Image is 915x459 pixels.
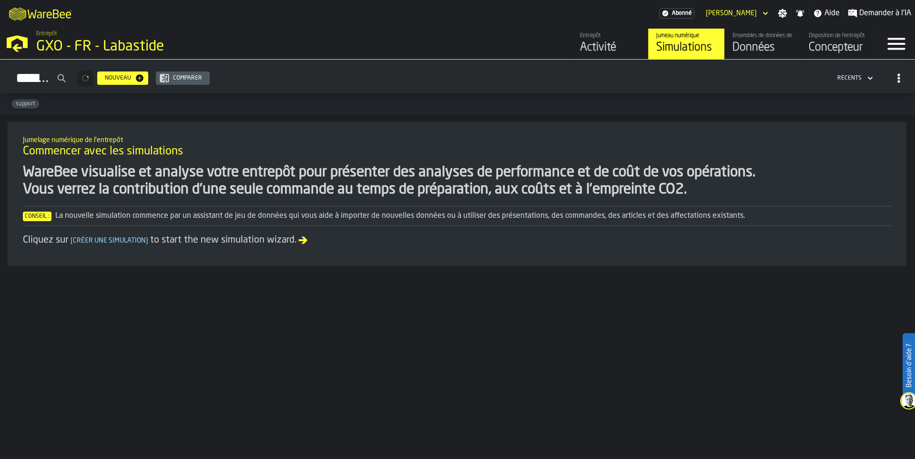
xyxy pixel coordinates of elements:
[834,72,875,84] div: DropdownMenuValue-4
[8,122,906,266] div: ItemListCard-
[702,8,770,19] div: DropdownMenuValue-Mathias Racaud
[69,237,150,244] span: Créer une simulation
[809,32,869,39] div: Disposition de l'entrepôt
[97,71,148,85] button: button-Nouveau
[169,75,206,82] div: Comparer
[809,40,869,55] div: Concepteur
[859,8,911,19] span: Demander à l'IA
[572,29,648,59] a: link-to-/wh/i/6d62c477-0d62-49a3-8ae2-182b02fd63a7/feed/
[656,32,717,39] div: Jumeau numérique
[659,8,694,19] a: link-to-/wh/i/6d62c477-0d62-49a3-8ae2-182b02fd63a7/settings/billing
[580,32,640,39] div: Entrepôt
[15,130,899,164] div: title-Commencer avec les simulations
[23,212,51,221] span: Conseil :
[156,71,210,85] button: button-Comparer
[23,134,891,144] h2: Sub Title
[71,237,73,244] span: [
[844,8,915,19] label: button-toggle-Demander à l'IA
[73,71,97,86] div: ButtonLoadMore-Chargement...-Prévenir-Première-Dernière
[23,234,891,247] div: Cliquez sur to start the new simulation wizard.
[801,29,877,59] a: link-to-/wh/i/6d62c477-0d62-49a3-8ae2-182b02fd63a7/designer
[101,75,135,82] div: Nouveau
[824,8,840,19] span: Aide
[648,29,724,59] a: link-to-/wh/i/6d62c477-0d62-49a3-8ae2-182b02fd63a7/simulations
[656,40,717,55] div: Simulations
[659,8,694,19] div: Abonnement au menu
[809,8,844,19] label: button-toggle-Aide
[904,334,914,397] label: Besoin d'aide ?
[706,10,757,17] div: DropdownMenuValue-Mathias Racaud
[146,237,148,244] span: ]
[23,144,183,159] span: Commencer avec les simulations
[23,210,891,222] div: La nouvelle simulation commence par un assistant de jeu de données qui vous aide à importer de no...
[792,9,809,18] label: button-toggle-Notifications
[877,29,915,59] label: button-toggle-Menu
[837,75,862,82] div: DropdownMenuValue-4
[23,164,891,198] div: WareBee visualise et analyse votre entrepôt pour présenter des analyses de performance et de coût...
[12,101,39,107] span: support
[724,29,801,59] a: link-to-/wh/i/6d62c477-0d62-49a3-8ae2-182b02fd63a7/data
[580,40,640,55] div: Activité
[672,10,692,17] span: Abonné
[36,38,294,55] div: GXO - FR - Labastide
[732,40,793,55] div: Données
[774,9,791,18] label: button-toggle-Paramètres
[732,32,793,39] div: Ensembles de données de l'entrepôt
[36,31,57,37] span: Entrepôt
